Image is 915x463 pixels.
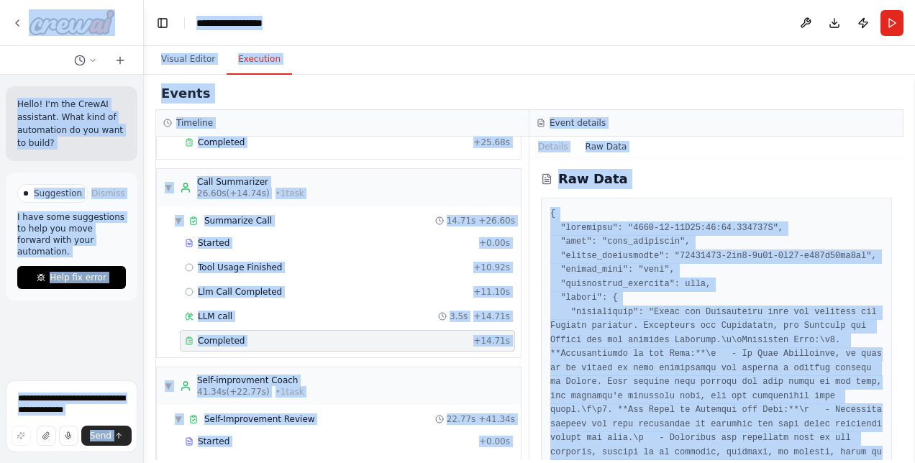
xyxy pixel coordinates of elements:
[17,211,126,257] p: I have some suggestions to help you move forward with your automation.
[276,188,304,199] span: • 1 task
[447,215,476,226] span: 14.71s
[197,386,270,398] span: 41.34s (+22.77s)
[37,426,56,446] button: Upload files
[478,215,515,226] span: + 26.60s
[577,137,636,157] button: Raw Data
[81,426,132,446] button: Send
[174,413,183,425] span: ▼
[176,117,213,129] h3: Timeline
[479,237,510,249] span: + 0.00s
[227,45,292,75] button: Execution
[198,335,245,347] span: Completed
[478,413,515,425] span: + 41.34s
[150,45,227,75] button: Visual Editor
[558,169,628,189] h2: Raw Data
[473,335,510,347] span: + 14.71s
[164,182,173,193] span: ▼
[198,137,245,148] span: Completed
[276,386,304,398] span: • 1 task
[197,176,304,188] div: Call Summarizer
[450,311,468,322] span: 3.5s
[152,13,173,33] button: Hide left sidebar
[198,286,282,298] span: Llm Call Completed
[161,83,210,104] h2: Events
[59,426,78,446] button: Click to speak your automation idea
[17,266,126,289] button: Help fix error
[473,262,510,273] span: + 10.92s
[88,186,127,201] button: Dismiss
[447,413,476,425] span: 22.77s
[90,430,111,441] span: Send
[479,436,510,447] span: + 0.00s
[529,137,577,157] button: Details
[197,188,270,199] span: 26.60s (+14.74s)
[473,311,510,322] span: + 14.71s
[198,237,229,249] span: Started
[50,272,106,283] span: Help fix error
[164,380,173,392] span: ▼
[197,375,304,386] div: Self-improvment Coach
[109,52,132,69] button: Start a new chat
[198,311,232,322] span: LLM call
[12,426,31,446] button: Improve this prompt
[198,262,283,273] span: Tool Usage Finished
[34,188,82,199] span: Suggestion
[29,9,115,35] img: Logo
[174,215,183,226] span: ▼
[196,16,285,30] nav: breadcrumb
[17,98,126,150] p: Hello! I'm the CrewAI assistant. What kind of automation do you want to build?
[68,52,103,69] button: Switch to previous chat
[473,137,510,148] span: + 25.68s
[473,286,510,298] span: + 11.10s
[198,436,229,447] span: Started
[204,215,272,226] span: Summarize Call
[204,413,315,425] span: Self-Improvement Review
[550,117,606,129] h3: Event details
